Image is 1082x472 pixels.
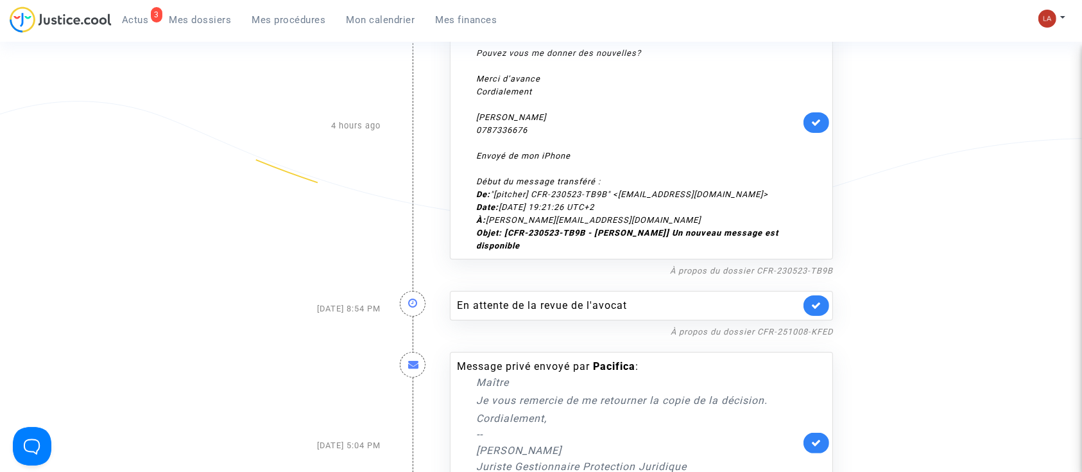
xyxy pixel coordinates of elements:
[476,228,778,250] b: [CFR-230523-TB9B - [PERSON_NAME]] Un nouveau message est disponible
[476,374,800,390] p: Maître
[476,188,800,252] div: "[pitcher] CFR-230523-TB9B" <[EMAIL_ADDRESS][DOMAIN_NAME]> [DATE] 19:21:26 UTC+2 [PERSON_NAME][EM...
[476,162,800,188] div: Début du message transféré :
[159,10,242,30] a: Mes dossiers
[476,392,800,408] p: Je vous remercie de me retourner la copie de la décision.
[476,150,800,162] div: Envoyé de mon iPhone
[457,298,800,313] div: En attente de la revue de l'avocat
[169,14,232,26] span: Mes dossiers
[112,10,159,30] a: 3Actus
[347,14,415,26] span: Mon calendrier
[476,189,490,199] b: De:
[476,412,547,424] span: Cordialement,
[476,47,800,60] div: Pouvez vous me donner des nouvelles?
[13,427,51,466] iframe: Help Scout Beacon - Open
[336,10,425,30] a: Mon calendrier
[252,14,326,26] span: Mes procédures
[476,73,800,85] div: Merci d’avance
[10,6,112,33] img: jc-logo.svg
[476,215,486,225] b: À:
[593,360,635,372] b: Pacifica
[151,7,162,22] div: 3
[476,228,502,238] b: Objet:
[476,444,562,457] span: [PERSON_NAME]
[476,428,483,441] span: --
[122,14,149,26] span: Actus
[436,14,497,26] span: Mes finances
[242,10,336,30] a: Mes procédures
[1038,10,1056,28] img: 3f9b7d9779f7b0ffc2b90d026f0682a9
[476,111,800,124] div: [PERSON_NAME]
[476,8,800,252] div: Bonjour
[670,266,833,275] a: À propos du dossier CFR-230523-TB9B
[476,85,800,98] div: Cordialement
[476,202,499,212] b: Date:
[239,278,390,339] div: [DATE] 8:54 PM
[476,124,800,137] div: 0787336676
[671,327,833,337] a: À propos du dossier CFR-251008-KFED
[425,10,508,30] a: Mes finances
